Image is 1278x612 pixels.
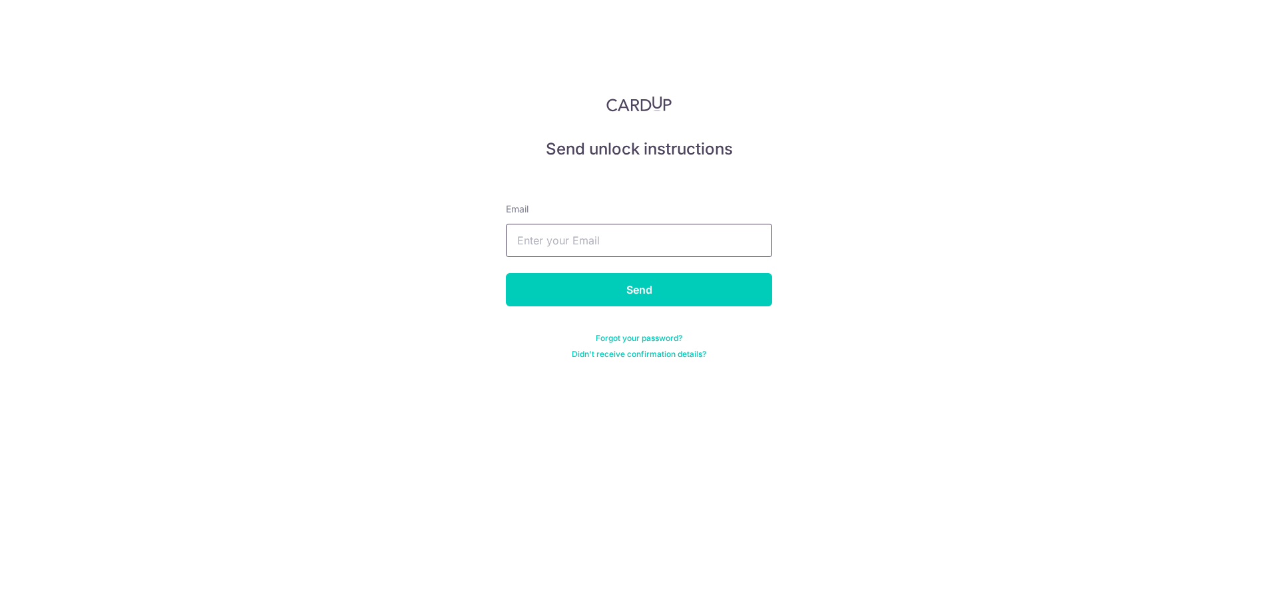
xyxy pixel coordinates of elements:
span: translation missing: en.devise.label.Email [506,203,529,214]
a: Didn't receive confirmation details? [572,349,706,360]
input: Send [506,273,772,306]
input: Enter your Email [506,224,772,257]
a: Forgot your password? [596,333,682,344]
h5: Send unlock instructions [506,139,772,160]
img: CardUp Logo [606,96,672,112]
